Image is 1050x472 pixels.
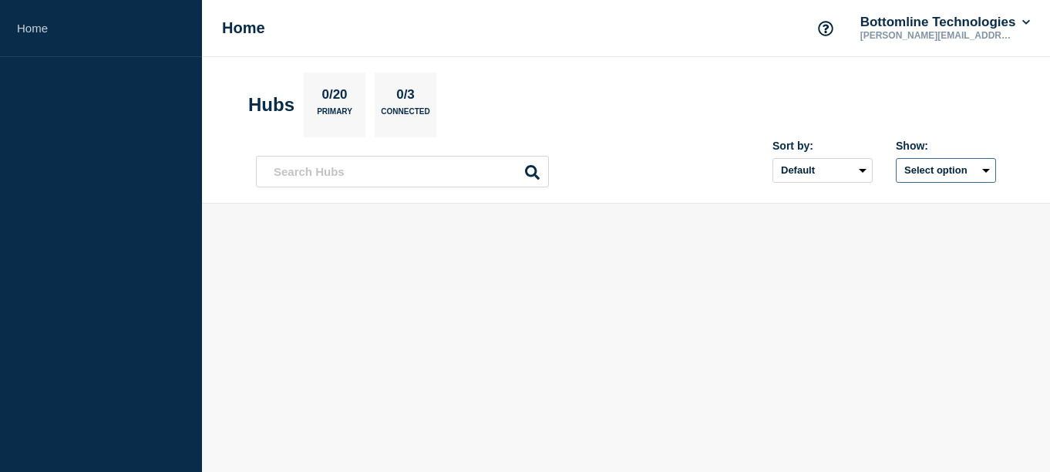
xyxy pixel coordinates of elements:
select: Sort by [772,158,873,183]
p: Connected [381,107,429,123]
h1: Home [222,19,265,37]
h2: Hubs [248,94,294,116]
p: 0/3 [391,87,421,107]
div: Show: [896,140,996,152]
input: Search Hubs [256,156,549,187]
button: Select option [896,158,996,183]
p: [PERSON_NAME][EMAIL_ADDRESS][DOMAIN_NAME] [857,30,1018,41]
button: Support [809,12,842,45]
button: Bottomline Technologies [857,15,1033,30]
div: Sort by: [772,140,873,152]
p: Primary [317,107,352,123]
p: 0/20 [316,87,353,107]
